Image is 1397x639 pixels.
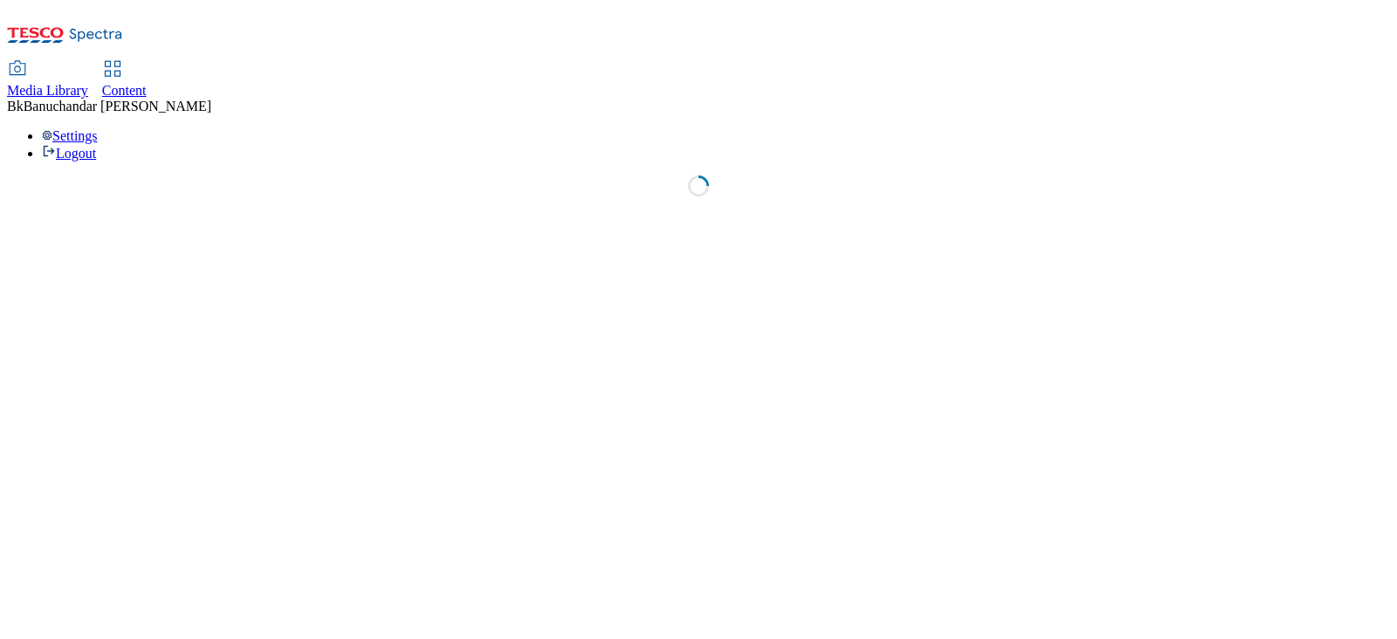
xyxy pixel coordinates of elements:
a: Media Library [7,62,88,99]
span: Media Library [7,83,88,98]
a: Content [102,62,147,99]
a: Settings [42,128,98,143]
a: Logout [42,146,96,161]
span: Content [102,83,147,98]
span: Bk [7,99,24,113]
span: Banuchandar [PERSON_NAME] [24,99,212,113]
